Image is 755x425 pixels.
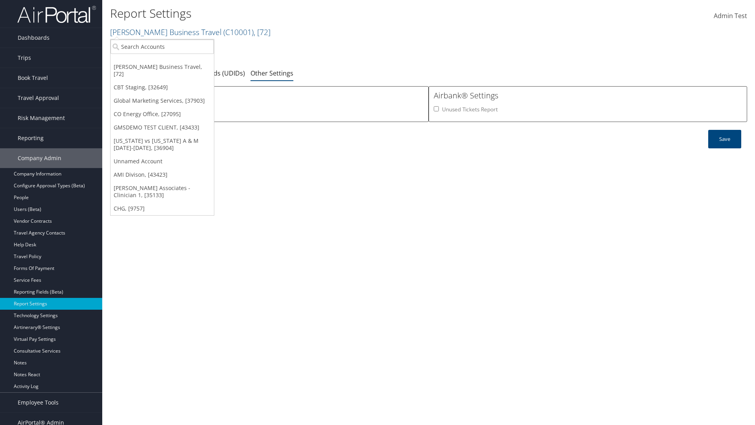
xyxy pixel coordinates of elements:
a: [PERSON_NAME] Business Travel [110,27,271,37]
span: , [ 72 ] [254,27,271,37]
a: GMSDEMO TEST CLIENT, [43433] [110,121,214,134]
a: CBT Staging, [32649] [110,81,214,94]
span: Reporting [18,128,44,148]
h3: Airbank® Settings [434,90,742,101]
span: Book Travel [18,68,48,88]
h3: Savings Tracker Settings [115,90,424,101]
a: Unnamed Account [110,155,214,168]
a: Other Settings [250,69,293,78]
span: Trips [18,48,31,68]
a: CO Energy Office, [27095] [110,107,214,121]
span: ( C10001 ) [223,27,254,37]
span: Dashboards [18,28,50,48]
a: Global Marketing Services, [37903] [110,94,214,107]
span: Employee Tools [18,393,59,412]
span: Travel Approval [18,88,59,108]
a: [PERSON_NAME] Business Travel, [72] [110,60,214,81]
span: Risk Management [18,108,65,128]
a: [US_STATE] vs [US_STATE] A & M [DATE]-[DATE], [36904] [110,134,214,155]
a: Admin Test [714,4,747,28]
span: Admin Test [714,11,747,20]
label: Unused Tickets Report [442,105,498,113]
h1: Report Settings [110,5,535,22]
input: Search Accounts [110,39,214,54]
button: Save [708,130,741,148]
a: AMI Divison, [43423] [110,168,214,181]
img: airportal-logo.png [17,5,96,24]
a: CHG, [9757] [110,202,214,215]
span: Company Admin [18,148,61,168]
a: [PERSON_NAME] Associates - Clinician 1, [35133] [110,181,214,202]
